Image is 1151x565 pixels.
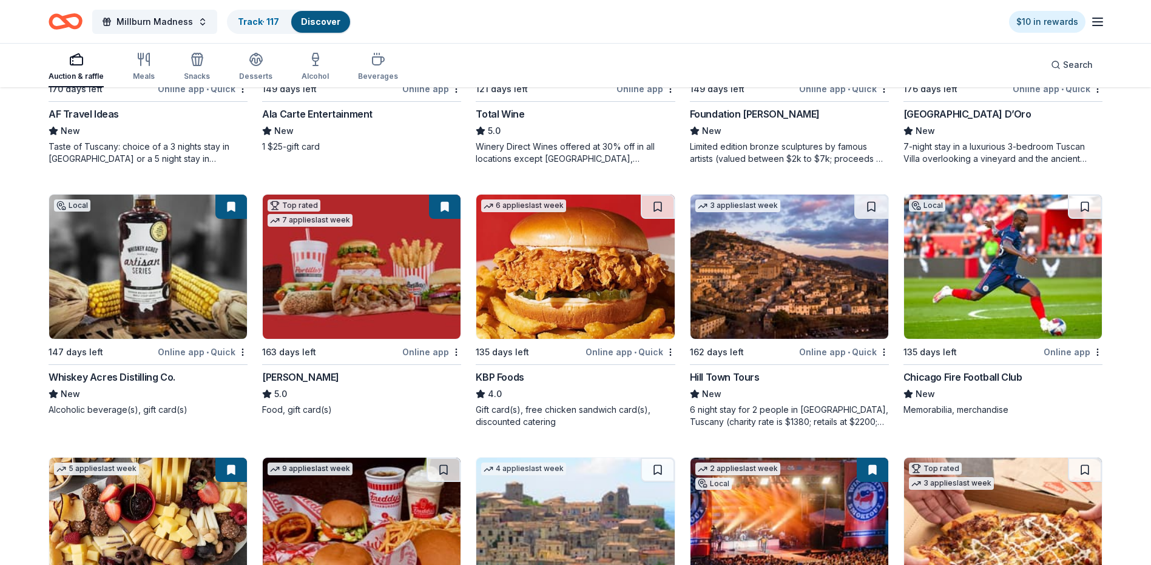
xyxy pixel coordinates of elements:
[358,47,398,87] button: Beverages
[848,347,850,357] span: •
[49,345,103,359] div: 147 days left
[302,72,329,81] div: Alcohol
[909,199,945,212] div: Local
[1044,344,1102,359] div: Online app
[916,124,935,138] span: New
[49,7,83,36] a: Home
[616,81,675,96] div: Online app
[488,124,501,138] span: 5.0
[848,84,850,94] span: •
[1013,81,1102,96] div: Online app Quick
[476,345,529,359] div: 135 days left
[263,195,461,339] img: Image for Portillo's
[799,344,889,359] div: Online app Quick
[799,81,889,96] div: Online app Quick
[262,370,339,384] div: [PERSON_NAME]
[1061,84,1064,94] span: •
[49,72,104,81] div: Auction & raffle
[239,47,272,87] button: Desserts
[690,82,744,96] div: 149 days left
[476,107,524,121] div: Total Wine
[49,141,248,165] div: Taste of Tuscany: choice of a 3 nights stay in [GEOGRAPHIC_DATA] or a 5 night stay in [GEOGRAPHIC...
[903,345,957,359] div: 135 days left
[184,72,210,81] div: Snacks
[262,194,461,416] a: Image for Portillo'sTop rated7 applieslast week163 days leftOnline app[PERSON_NAME]5.0Food, gift ...
[702,124,721,138] span: New
[49,404,248,416] div: Alcoholic beverage(s), gift card(s)
[690,345,744,359] div: 162 days left
[402,344,461,359] div: Online app
[481,463,566,475] div: 4 applies last week
[476,194,675,428] a: Image for KBP Foods6 applieslast week135 days leftOnline app•QuickKBP Foods4.0Gift card(s), free ...
[702,387,721,401] span: New
[116,15,193,29] span: Millburn Madness
[268,214,353,227] div: 7 applies last week
[262,404,461,416] div: Food, gift card(s)
[1063,58,1093,72] span: Search
[61,387,80,401] span: New
[690,194,889,428] a: Image for Hill Town Tours 3 applieslast week162 days leftOnline app•QuickHill Town ToursNew6 nigh...
[690,404,889,428] div: 6 night stay for 2 people in [GEOGRAPHIC_DATA], Tuscany (charity rate is $1380; retails at $2200;...
[695,199,780,212] div: 3 applies last week
[586,344,675,359] div: Online app Quick
[302,47,329,87] button: Alcohol
[238,16,279,27] a: Track· 117
[903,194,1102,416] a: Image for Chicago Fire Football ClubLocal135 days leftOnline appChicago Fire Football ClubNewMemo...
[49,370,175,384] div: Whiskey Acres Distilling Co.
[268,463,353,475] div: 9 applies last week
[274,124,294,138] span: New
[690,195,888,339] img: Image for Hill Town Tours
[481,199,566,212] div: 6 applies last week
[909,463,962,475] div: Top rated
[690,107,820,121] div: Foundation [PERSON_NAME]
[476,404,675,428] div: Gift card(s), free chicken sandwich card(s), discounted catering
[695,478,732,490] div: Local
[54,463,139,475] div: 5 applies last week
[206,347,209,357] span: •
[903,370,1022,384] div: Chicago Fire Football Club
[903,404,1102,416] div: Memorabilia, merchandise
[133,47,155,87] button: Meals
[184,47,210,87] button: Snacks
[695,463,780,475] div: 2 applies last week
[358,72,398,81] div: Beverages
[690,370,760,384] div: Hill Town Tours
[262,141,461,153] div: 1 $25-gift card
[1041,53,1102,77] button: Search
[49,194,248,416] a: Image for Whiskey Acres Distilling Co.Local147 days leftOnline app•QuickWhiskey Acres Distilling ...
[476,370,524,384] div: KBP Foods
[227,10,351,34] button: Track· 117Discover
[133,72,155,81] div: Meals
[476,195,674,339] img: Image for KBP Foods
[92,10,217,34] button: Millburn Madness
[61,124,80,138] span: New
[206,84,209,94] span: •
[903,141,1102,165] div: 7-night stay in a luxurious 3-bedroom Tuscan Villa overlooking a vineyard and the ancient walled ...
[262,107,373,121] div: Ala Carte Entertainment
[49,47,104,87] button: Auction & raffle
[49,195,247,339] img: Image for Whiskey Acres Distilling Co.
[904,195,1102,339] img: Image for Chicago Fire Football Club
[301,16,340,27] a: Discover
[903,82,957,96] div: 176 days left
[402,81,461,96] div: Online app
[476,141,675,165] div: Winery Direct Wines offered at 30% off in all locations except [GEOGRAPHIC_DATA], [GEOGRAPHIC_DAT...
[262,82,317,96] div: 149 days left
[158,81,248,96] div: Online app Quick
[274,387,287,401] span: 5.0
[476,82,528,96] div: 121 days left
[49,107,119,121] div: AF Travel Ideas
[909,477,994,490] div: 3 applies last week
[634,347,636,357] span: •
[916,387,935,401] span: New
[690,141,889,165] div: Limited edition bronze sculptures by famous artists (valued between $2k to $7k; proceeds will spl...
[262,345,316,359] div: 163 days left
[158,344,248,359] div: Online app Quick
[239,72,272,81] div: Desserts
[268,199,320,212] div: Top rated
[1009,11,1085,33] a: $10 in rewards
[903,107,1031,121] div: [GEOGRAPHIC_DATA] D’Oro
[488,387,502,401] span: 4.0
[49,82,103,96] div: 170 days left
[54,199,90,212] div: Local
